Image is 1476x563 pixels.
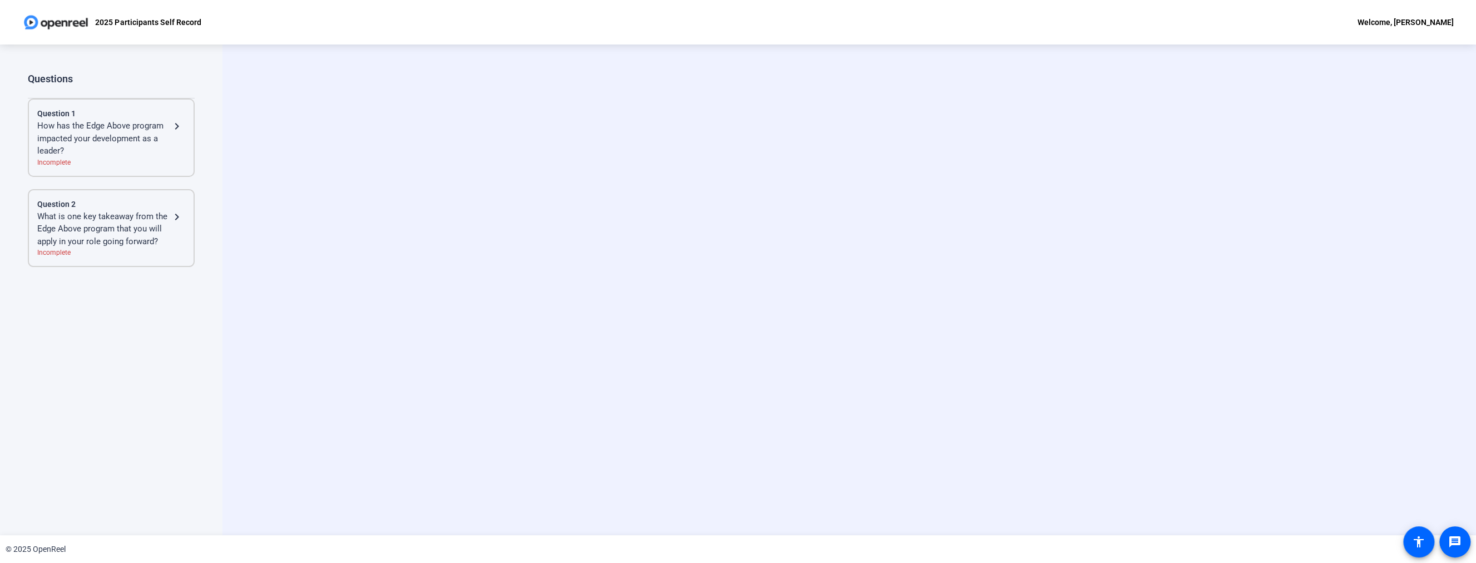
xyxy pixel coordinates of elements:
[1358,16,1454,29] div: Welcome, [PERSON_NAME]
[28,72,195,86] div: Questions
[37,210,170,248] div: What is one key takeaway from the Edge Above program that you will apply in your role going forward?
[170,210,184,224] mat-icon: navigate_next
[37,120,170,157] div: How has the Edge Above program impacted your development as a leader?
[37,157,185,167] div: Incomplete
[6,544,66,555] div: © 2025 OpenReel
[1448,535,1462,549] mat-icon: message
[1412,535,1425,549] mat-icon: accessibility
[170,120,184,133] mat-icon: navigate_next
[22,11,90,33] img: OpenReel logo
[95,16,201,29] p: 2025 Participants Self Record
[37,199,185,210] div: Question 2
[37,108,185,120] div: Question 1
[37,248,185,258] div: Incomplete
